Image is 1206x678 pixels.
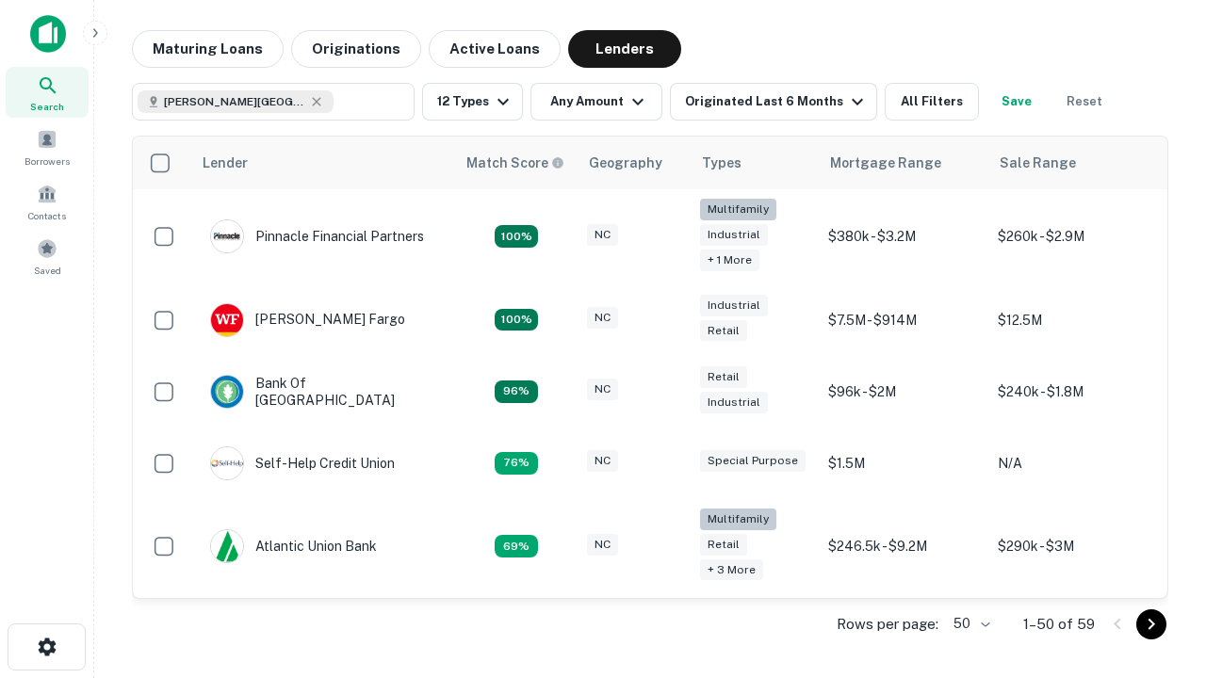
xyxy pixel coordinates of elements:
button: Save your search to get updates of matches that match your search criteria. [986,83,1047,121]
div: Matching Properties: 14, hasApolloMatch: undefined [495,380,538,403]
div: Originated Last 6 Months [685,90,869,113]
div: Retail [700,320,747,342]
button: Lenders [568,30,681,68]
button: 12 Types [422,83,523,121]
div: Matching Properties: 15, hasApolloMatch: undefined [495,309,538,331]
button: Go to next page [1136,609,1166,639]
td: $380k - $3.2M [819,189,988,284]
td: $246.5k - $9.2M [819,499,988,594]
button: Any Amount [530,83,662,121]
th: Mortgage Range [819,137,988,189]
button: Originations [291,30,421,68]
div: Pinnacle Financial Partners [210,219,424,253]
div: Industrial [700,392,768,413]
td: $290k - $3M [988,499,1158,594]
th: Lender [191,137,455,189]
div: NC [587,224,618,246]
button: All Filters [885,83,979,121]
div: Multifamily [700,199,776,220]
a: Saved [6,231,89,282]
button: Reset [1054,83,1115,121]
td: $7.5M - $914M [819,284,988,356]
td: $240k - $1.8M [988,356,1158,428]
a: Contacts [6,176,89,227]
div: 50 [946,610,993,638]
span: Borrowers [24,153,70,169]
th: Sale Range [988,137,1158,189]
button: Originated Last 6 Months [670,83,877,121]
div: Matching Properties: 11, hasApolloMatch: undefined [495,452,538,475]
div: Matching Properties: 10, hasApolloMatch: undefined [495,535,538,557]
div: Multifamily [700,508,776,530]
p: Rows per page: [837,613,938,636]
div: [PERSON_NAME] Fargo [210,303,405,337]
div: Geography [589,152,662,174]
th: Types [691,137,819,189]
td: $260k - $2.9M [988,189,1158,284]
div: NC [587,534,618,556]
button: Maturing Loans [132,30,284,68]
img: capitalize-icon.png [30,15,66,53]
div: Atlantic Union Bank [210,529,377,563]
div: + 3 more [700,559,763,581]
div: Self-help Credit Union [210,446,395,480]
div: Industrial [700,224,768,246]
div: Capitalize uses an advanced AI algorithm to match your search with the best lender. The match sco... [466,153,564,173]
span: Contacts [28,208,66,223]
iframe: Chat Widget [1112,467,1206,557]
img: picture [211,447,243,479]
div: NC [587,450,618,472]
span: [PERSON_NAME][GEOGRAPHIC_DATA], [GEOGRAPHIC_DATA] [164,93,305,110]
th: Geography [578,137,691,189]
img: picture [211,220,243,252]
div: Industrial [700,295,768,316]
div: Types [702,152,742,174]
a: Search [6,67,89,118]
div: Sale Range [1000,152,1076,174]
div: Retail [700,366,747,388]
div: Retail [700,534,747,556]
div: Bank Of [GEOGRAPHIC_DATA] [210,375,436,409]
div: NC [587,379,618,400]
img: picture [211,376,243,408]
th: Capitalize uses an advanced AI algorithm to match your search with the best lender. The match sco... [455,137,578,189]
span: Saved [34,263,61,278]
td: $96k - $2M [819,356,988,428]
div: NC [587,307,618,329]
div: + 1 more [700,250,759,271]
div: Matching Properties: 26, hasApolloMatch: undefined [495,225,538,248]
td: N/A [988,428,1158,499]
div: Lender [203,152,248,174]
img: picture [211,530,243,562]
img: picture [211,304,243,336]
div: Mortgage Range [830,152,941,174]
td: $12.5M [988,284,1158,356]
td: $1.5M [819,428,988,499]
h6: Match Score [466,153,561,173]
button: Active Loans [429,30,561,68]
a: Borrowers [6,121,89,172]
span: Search [30,99,64,114]
p: 1–50 of 59 [1023,613,1095,636]
div: Special Purpose [700,450,806,472]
